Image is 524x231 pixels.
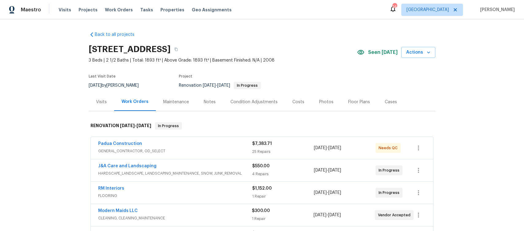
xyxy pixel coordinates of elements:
div: Maintenance [163,99,189,105]
span: [DATE] [328,213,341,217]
span: $7,383.71 [252,142,272,146]
div: Floor Plans [348,99,370,105]
span: $300.00 [252,209,270,213]
span: [DATE] [314,146,327,150]
span: Projects [79,7,98,13]
span: [DATE] [314,191,327,195]
a: RM Interiors [98,186,124,191]
span: Visits [59,7,71,13]
span: CLEANING, CLEANING_MAINTENANCE [98,215,252,221]
span: - [314,212,341,218]
button: Copy Address [171,44,182,55]
div: Work Orders [121,99,148,105]
span: GENERAL_CONTRACTOR, OD_SELECT [98,148,252,154]
span: FLOORING [98,193,252,199]
div: Visits [96,99,107,105]
div: Notes [204,99,216,105]
div: Condition Adjustments [230,99,278,105]
span: In Progress [379,190,402,196]
button: Actions [401,47,435,58]
span: [DATE] [328,191,341,195]
h2: [STREET_ADDRESS] [89,46,171,52]
span: Actions [406,49,430,56]
span: In Progress [234,84,260,87]
a: Modern Maids LLC [98,209,138,213]
a: Padua Construction [98,142,142,146]
span: Work Orders [105,7,133,13]
span: 3 Beds | 2 1/2 Baths | Total: 1893 ft² | Above Grade: 1893 ft² | Basement Finished: N/A | 2008 [89,57,357,63]
span: [DATE] [120,123,135,128]
span: Geo Assignments [192,7,232,13]
span: Renovation [179,83,261,88]
span: Maestro [21,7,41,13]
span: $1,152.00 [252,186,272,191]
span: [DATE] [314,213,326,217]
span: [DATE] [89,83,102,88]
span: Properties [160,7,184,13]
div: 1 Repair [252,216,313,222]
div: 4 Repairs [252,171,314,177]
span: Needs QC [379,145,400,151]
span: $550.00 [252,164,270,168]
div: RENOVATION [DATE]-[DATE]In Progress [89,116,435,136]
span: [DATE] [137,123,151,128]
a: J&A Care and Landscaping [98,164,156,168]
div: 14 [392,4,397,10]
span: [PERSON_NAME] [478,7,515,13]
span: - [314,167,341,173]
span: In Progress [156,123,181,129]
span: Project [179,74,192,78]
span: HARDSCAPE_LANDSCAPE, LANDSCAPING_MAINTENANCE, SNOW, JUNK_REMOVAL [98,170,252,176]
span: Tasks [140,8,153,12]
span: [DATE] [328,146,341,150]
div: Photos [319,99,333,105]
div: Cases [385,99,397,105]
div: by [PERSON_NAME] [89,82,146,89]
span: Vendor Accepted [378,212,413,218]
span: - [203,83,230,88]
span: [GEOGRAPHIC_DATA] [406,7,449,13]
span: [DATE] [203,83,216,88]
span: - [120,123,151,128]
span: - [314,190,341,196]
span: [DATE] [328,168,341,172]
a: Back to all projects [89,32,148,38]
span: Last Visit Date [89,74,116,78]
div: 1 Repair [252,193,314,199]
div: Costs [292,99,304,105]
span: In Progress [379,167,402,173]
span: - [314,145,341,151]
h6: RENOVATION [91,122,151,130]
span: [DATE] [314,168,327,172]
span: Seen [DATE] [368,49,398,55]
span: [DATE] [217,83,230,88]
div: 25 Repairs [252,149,314,155]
